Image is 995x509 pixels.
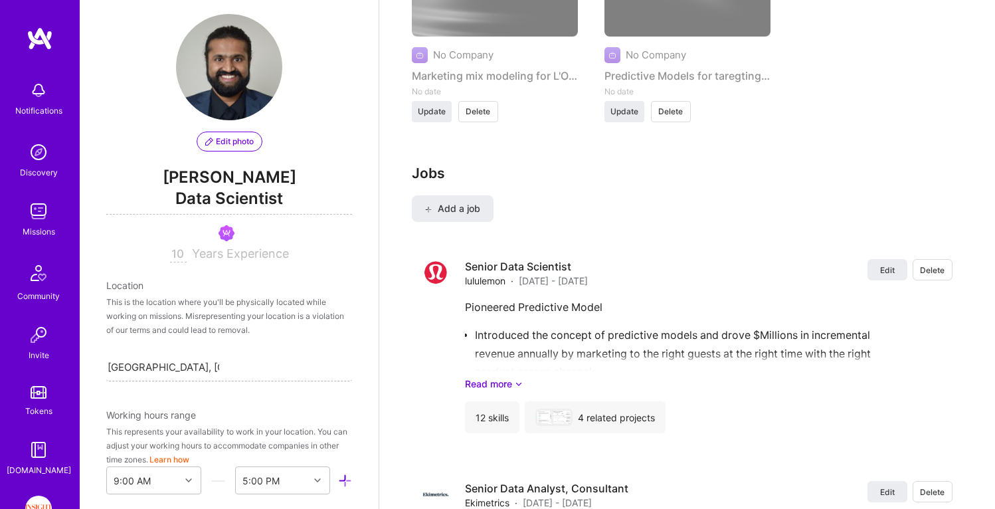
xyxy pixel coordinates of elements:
button: Edit [867,481,907,502]
i: icon HorizontalInLineDivider [211,474,225,488]
img: lululemon [553,411,571,424]
button: Delete [913,481,952,502]
div: Invite [29,348,49,362]
button: Delete [458,101,498,122]
img: Company logo [422,481,449,508]
img: teamwork [25,198,52,225]
div: Community [17,289,60,303]
a: Read more [465,377,952,391]
div: 4 related projects [525,401,666,433]
span: Years Experience [192,247,289,260]
button: Delete [913,259,952,280]
span: Update [610,106,638,118]
div: Location [106,278,352,292]
h4: Senior Data Analyst, Consultant [465,481,628,496]
i: icon PlusBlack [425,206,432,213]
img: Been on Mission [219,225,234,241]
span: Edit photo [205,136,254,148]
button: Update [604,101,644,122]
div: This is the location where you'll be physically located while working on missions. Misrepresentin... [106,295,352,337]
i: icon PencilPurple [205,138,213,146]
div: 9:00 AM [114,474,151,488]
div: Tokens [25,404,52,418]
div: 12 skills [465,401,519,433]
span: Delete [658,106,683,118]
i: icon ArrowDownSecondaryDark [515,377,523,391]
button: Edit [867,259,907,280]
img: lululemon [537,411,555,424]
span: lululemon [465,274,505,288]
button: Add a job [412,195,494,222]
div: This represents your availability to work in your location. You can adjust your working hours to ... [106,425,352,466]
div: Missions [23,225,55,239]
i: icon Chevron [314,477,321,484]
img: logo [27,27,53,51]
span: Data Scientist [106,187,352,215]
img: bell [25,77,52,104]
img: Community [23,257,54,289]
img: discovery [25,139,52,165]
h3: Jobs [412,165,963,181]
h4: Senior Data Scientist [465,259,588,274]
button: Update [412,101,452,122]
i: icon Chevron [185,477,192,484]
span: Add a job [425,202,480,215]
span: · [511,274,513,288]
div: [DOMAIN_NAME] [7,463,71,477]
button: Edit photo [197,132,262,152]
div: Notifications [15,104,62,118]
button: Delete [651,101,691,122]
div: 5:00 PM [242,474,280,488]
span: Edit [880,264,895,276]
span: Delete [920,264,945,276]
img: guide book [25,437,52,463]
span: Edit [880,486,895,498]
button: Learn how [149,453,189,466]
img: User Avatar [176,14,282,120]
div: Discovery [20,165,58,179]
input: XX [170,247,187,262]
img: Company logo [422,259,449,286]
span: Working hours range [106,409,196,421]
span: Delete [920,486,945,498]
span: Delete [466,106,490,118]
span: [DATE] - [DATE] [519,274,588,288]
span: [PERSON_NAME] [106,167,352,187]
img: tokens [31,386,46,399]
img: Invite [25,322,52,348]
span: Update [418,106,446,118]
